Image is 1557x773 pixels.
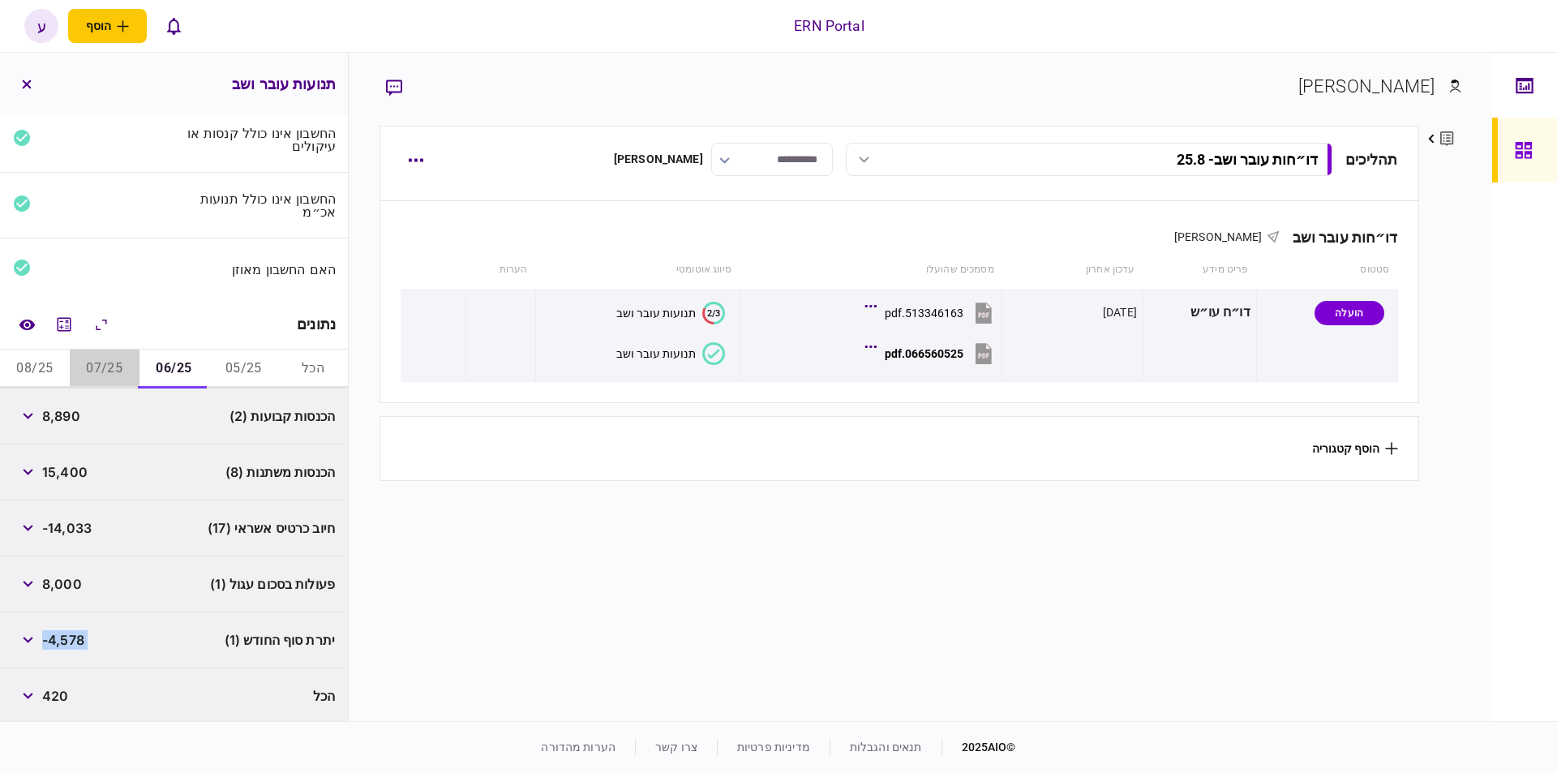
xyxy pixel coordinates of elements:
button: הרחב\כווץ הכל [87,310,116,339]
div: [DATE] [1103,304,1137,320]
button: הכל [278,350,348,389]
a: צרו קשר [655,741,697,754]
button: דו״חות עובר ושב- 25.8 [846,143,1332,176]
th: סטטוס [1256,251,1397,289]
span: 8,890 [42,406,80,426]
div: 066560525.pdf [885,347,963,360]
th: עדכון אחרון [1002,251,1143,289]
span: הכל [313,686,335,706]
span: יתרת סוף החודש (1) [225,630,335,650]
button: 07/25 [70,350,139,389]
a: השוואה למסמך [12,310,41,339]
div: תנועות עובר ושב [616,307,696,320]
div: הועלה [1315,301,1384,325]
button: פתח תפריט להוספת לקוח [68,9,147,43]
button: 066560525.pdf [869,335,996,371]
text: 2/3 [707,307,720,318]
div: תהליכים [1345,148,1398,170]
button: ע [24,9,58,43]
a: הערות מהדורה [541,741,616,754]
button: 513346163.pdf [869,294,996,331]
span: הכנסות קבועות (2) [229,406,335,426]
div: ERN Portal [794,15,864,37]
div: נתונים [297,316,336,333]
button: מחשבון [49,310,79,339]
span: חיוב כרטיס אשראי (17) [208,518,335,538]
div: © 2025 AIO [941,739,1016,756]
th: מסמכים שהועלו [740,251,1002,289]
div: 513346163.pdf [885,307,963,320]
div: האם החשבון מאוזן [181,263,337,276]
div: דו״חות עובר ושב [1280,229,1398,246]
span: [PERSON_NAME] [1174,230,1263,243]
span: 420 [42,686,68,706]
div: החשבון אינו כולל קנסות או עיקולים [181,127,337,152]
div: [PERSON_NAME] [614,151,703,168]
button: 06/25 [139,350,209,389]
button: הוסף קטגוריה [1312,442,1398,455]
span: 8,000 [42,574,82,594]
div: [PERSON_NAME] [1298,73,1435,100]
th: פריט מידע [1143,251,1256,289]
div: דו״ח עו״ש [1149,294,1250,331]
th: הערות [465,251,535,289]
span: -14,033 [42,518,92,538]
button: תנועות עובר ושב [616,342,725,365]
th: סיווג אוטומטי [536,251,740,289]
span: 15,400 [42,462,88,482]
span: -4,578 [42,630,84,650]
h3: תנועות עובר ושב [232,77,336,92]
div: החשבון אינו כולל תנועות אכ״מ [181,192,337,218]
a: מדיניות פרטיות [737,741,810,754]
div: דו״חות עובר ושב - 25.8 [1177,151,1318,168]
span: פעולות בסכום עגול (1) [210,574,335,594]
div: תנועות עובר ושב [616,347,696,360]
a: תנאים והגבלות [850,741,922,754]
button: 2/3תנועות עובר ושב [616,302,725,324]
button: 05/25 [208,350,278,389]
span: הכנסות משתנות (8) [225,462,335,482]
button: פתח רשימת התראות [157,9,191,43]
